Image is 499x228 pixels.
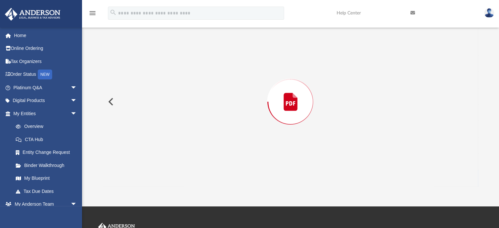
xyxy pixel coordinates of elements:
a: Home [5,29,87,42]
span: arrow_drop_down [71,81,84,94]
div: NEW [38,70,52,79]
span: arrow_drop_down [71,107,84,120]
i: menu [89,9,96,17]
img: User Pic [484,8,494,18]
a: My Anderson Teamarrow_drop_down [5,198,84,211]
a: Order StatusNEW [5,68,87,81]
a: Online Ordering [5,42,87,55]
a: Tax Due Dates [9,185,87,198]
a: Platinum Q&Aarrow_drop_down [5,81,87,94]
a: Entity Change Request [9,146,87,159]
span: arrow_drop_down [71,94,84,108]
a: Digital Productsarrow_drop_down [5,94,87,107]
img: Anderson Advisors Platinum Portal [3,8,62,21]
a: Tax Organizers [5,55,87,68]
button: Previous File [103,93,117,111]
i: search [110,9,117,16]
a: Overview [9,120,87,133]
a: My Blueprint [9,172,84,185]
a: menu [89,12,96,17]
a: My Entitiesarrow_drop_down [5,107,87,120]
a: Binder Walkthrough [9,159,87,172]
span: arrow_drop_down [71,198,84,211]
a: CTA Hub [9,133,87,146]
